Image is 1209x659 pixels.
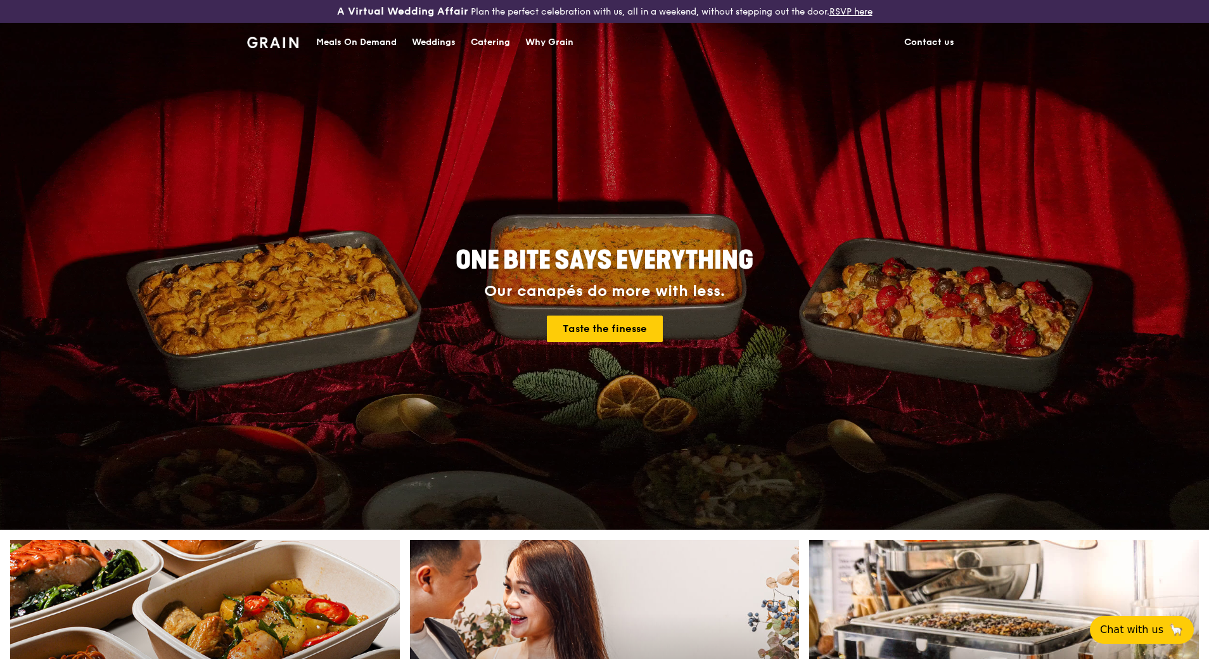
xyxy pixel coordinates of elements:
[463,23,518,61] a: Catering
[1168,622,1184,637] span: 🦙
[897,23,962,61] a: Contact us
[404,23,463,61] a: Weddings
[337,5,468,18] h3: A Virtual Wedding Affair
[518,23,581,61] a: Why Grain
[525,23,573,61] div: Why Grain
[1100,622,1163,637] span: Chat with us
[1090,616,1194,644] button: Chat with us🦙
[247,22,298,60] a: GrainGrain
[547,316,663,342] a: Taste the finesse
[471,23,510,61] div: Catering
[316,23,397,61] div: Meals On Demand
[829,6,873,17] a: RSVP here
[412,23,456,61] div: Weddings
[247,37,298,48] img: Grain
[240,5,969,18] div: Plan the perfect celebration with us, all in a weekend, without stepping out the door.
